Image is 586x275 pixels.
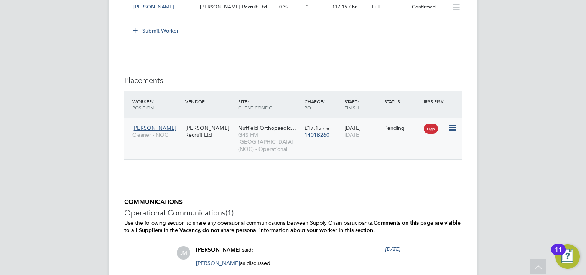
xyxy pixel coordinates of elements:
span: / Client Config [238,98,272,111]
span: 0 [279,3,282,10]
span: [PERSON_NAME] [132,124,176,131]
div: 11 [555,250,562,260]
span: / hr [349,3,357,10]
div: Pending [384,124,420,131]
div: Status [382,94,422,108]
span: [PERSON_NAME] Recruit Ltd [200,3,267,10]
p: Use the following section to share any operational communications between Supply Chain participants. [124,219,462,234]
span: Nuffield Orthopaedic… [238,124,296,131]
span: / PO [305,98,324,111]
span: 1401B260 [305,131,329,138]
span: / Position [132,98,154,111]
span: [PERSON_NAME] [196,260,240,267]
h3: Placements [124,75,462,85]
span: Cleaner - NOC [132,131,181,138]
b: Comments on this page are visible to all Suppliers in the Vacancy, do not share personal informat... [124,220,461,234]
div: IR35 Risk [422,94,448,108]
button: Submit Worker [127,25,185,37]
span: JM [177,246,190,260]
span: (1) [226,208,234,218]
h5: COMMUNICATIONS [124,198,462,206]
span: [DATE] [344,131,361,138]
span: 0 [306,3,308,10]
span: / hr [323,125,329,131]
span: [DATE] [385,246,400,252]
div: Confirmed [409,1,449,13]
div: Charge [303,94,342,114]
button: Open Resource Center, 11 new notifications [555,244,580,269]
span: [PERSON_NAME] [196,247,240,253]
h3: Operational Communications [124,208,462,218]
div: Start [342,94,382,114]
span: Full [372,3,380,10]
div: [PERSON_NAME] Recruit Ltd [183,121,236,142]
span: said: [242,246,253,253]
span: £17.15 [305,124,321,131]
span: [PERSON_NAME] [133,3,174,10]
span: G4S FM [GEOGRAPHIC_DATA] (NOC) - Operational [238,131,301,152]
div: Vendor [183,94,236,108]
span: £17.15 [332,3,347,10]
a: [PERSON_NAME]Cleaner - NOC[PERSON_NAME] Recruit LtdNuffield Orthopaedic…G4S FM [GEOGRAPHIC_DATA] ... [130,120,462,127]
span: High [424,124,438,134]
div: Site [236,94,303,114]
span: / Finish [344,98,359,111]
div: Worker [130,94,183,114]
div: [DATE] [342,121,382,142]
p: as discussed [196,260,400,267]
